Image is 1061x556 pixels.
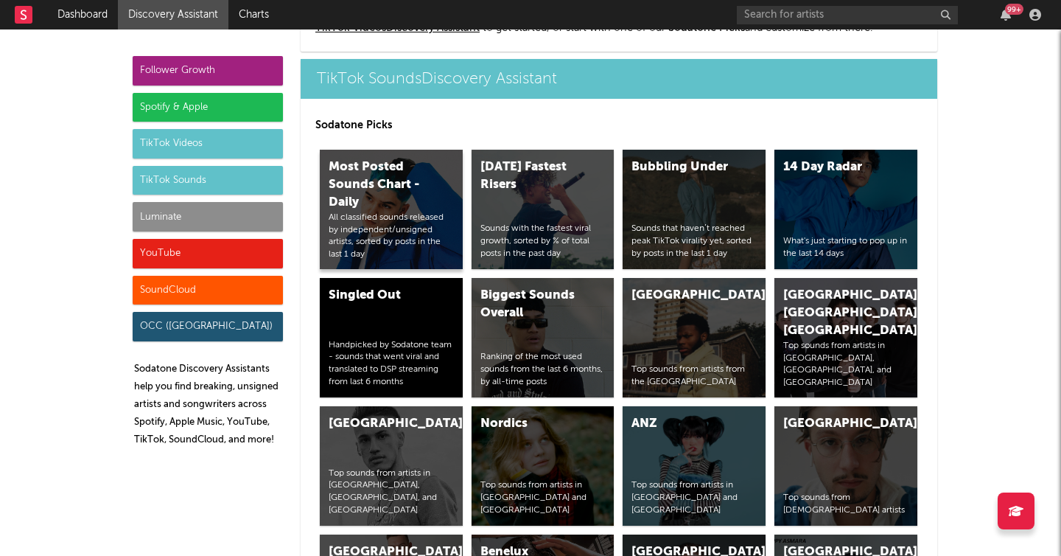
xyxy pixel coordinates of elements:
a: 14 Day RadarWhat's just starting to pop up in the last 14 days [774,150,917,269]
div: Top sounds from artists in [GEOGRAPHIC_DATA] and [GEOGRAPHIC_DATA] [631,479,757,516]
div: Luminate [133,202,283,232]
div: Handpicked by Sodatone team - sounds that went viral and translated to DSP streaming from last 6 ... [329,339,454,389]
div: SoundCloud [133,276,283,305]
div: [GEOGRAPHIC_DATA] [783,415,883,433]
a: [GEOGRAPHIC_DATA]Top sounds from artists in [GEOGRAPHIC_DATA], [GEOGRAPHIC_DATA], and [GEOGRAPHIC... [320,406,463,526]
p: Sodatone Discovery Assistants help you find breaking, unsigned artists and songwriters across Spo... [134,361,283,449]
div: YouTube [133,239,283,268]
a: ANZTop sounds from artists in [GEOGRAPHIC_DATA] and [GEOGRAPHIC_DATA] [623,406,766,526]
div: Top sounds from artists in [GEOGRAPHIC_DATA], [GEOGRAPHIC_DATA], and [GEOGRAPHIC_DATA] [783,340,908,389]
a: [GEOGRAPHIC_DATA]Top sounds from artists from the [GEOGRAPHIC_DATA] [623,278,766,397]
a: [DATE] Fastest RisersSounds with the fastest viral growth, sorted by % of total posts in the past... [472,150,614,269]
div: 99 + [1005,4,1023,15]
div: Bubbling Under [631,159,732,176]
a: TikTok SoundsDiscovery Assistant [301,59,937,99]
div: [GEOGRAPHIC_DATA], [GEOGRAPHIC_DATA], [GEOGRAPHIC_DATA] [783,287,883,340]
div: Most Posted Sounds Chart - Daily [329,159,429,212]
div: Top sounds from [DEMOGRAPHIC_DATA] artists [783,492,908,517]
div: Top sounds from artists in [GEOGRAPHIC_DATA], [GEOGRAPHIC_DATA], and [GEOGRAPHIC_DATA] [329,468,454,517]
a: [GEOGRAPHIC_DATA]Top sounds from [DEMOGRAPHIC_DATA] artists [774,406,917,526]
a: Most Posted Sounds Chart - DailyAll classified sounds released by independent/unsigned artists, s... [320,150,463,269]
a: [GEOGRAPHIC_DATA], [GEOGRAPHIC_DATA], [GEOGRAPHIC_DATA]Top sounds from artists in [GEOGRAPHIC_DAT... [774,278,917,397]
div: Follower Growth [133,56,283,86]
div: Ranking of the most used sounds from the last 6 months, by all-time posts [480,351,606,388]
input: Search for artists [737,6,958,24]
a: Biggest Sounds OverallRanking of the most used sounds from the last 6 months, by all-time posts [472,278,614,397]
div: TikTok Videos [133,129,283,159]
a: Singled OutHandpicked by Sodatone team - sounds that went viral and translated to DSP streaming f... [320,278,463,397]
div: Biggest Sounds Overall [480,287,581,322]
div: Top sounds from artists from the [GEOGRAPHIC_DATA] [631,364,757,389]
div: [GEOGRAPHIC_DATA] [329,415,429,433]
div: Sounds with the fastest viral growth, sorted by % of total posts in the past day [480,223,606,260]
div: Sounds that haven’t reached peak TikTok virality yet, sorted by posts in the last 1 day [631,223,757,260]
div: All classified sounds released by independent/unsigned artists, sorted by posts in the last 1 day [329,212,454,261]
div: Spotify & Apple [133,93,283,122]
div: TikTok Sounds [133,166,283,195]
p: Sodatone Picks [315,117,922,134]
div: Top sounds from artists in [GEOGRAPHIC_DATA] and [GEOGRAPHIC_DATA] [480,479,606,516]
div: Singled Out [329,287,429,305]
div: OCC ([GEOGRAPHIC_DATA]) [133,312,283,341]
div: [GEOGRAPHIC_DATA] [631,287,732,305]
button: 99+ [1001,9,1011,21]
div: 14 Day Radar [783,159,883,176]
a: Bubbling UnderSounds that haven’t reached peak TikTok virality yet, sorted by posts in the last 1... [623,150,766,269]
div: ANZ [631,415,732,433]
div: What's just starting to pop up in the last 14 days [783,235,908,260]
a: NordicsTop sounds from artists in [GEOGRAPHIC_DATA] and [GEOGRAPHIC_DATA] [472,406,614,526]
div: Nordics [480,415,581,433]
div: [DATE] Fastest Risers [480,159,581,194]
